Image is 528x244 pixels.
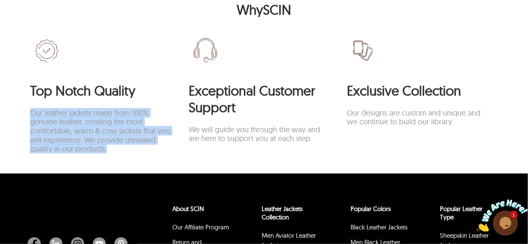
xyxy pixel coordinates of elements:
a: Popular Leather Type [440,205,483,221]
li: Black Leather Jackets [350,221,409,236]
a: Our Affiliate Program [173,223,230,231]
p: Our leather jackets made from 100% genuine leather, creating the most comfortable, warm & cosy ja... [30,108,173,153]
a: Leather Jackets Collection [262,205,303,221]
a: SCIN [263,1,291,18]
p: Our designs are custom and unique and we continue to build our library. [347,108,490,126]
h3: Exclusive Collection [347,82,490,99]
h3: Top Notch Quality [30,82,173,99]
h3: Exceptional Customer Support [189,82,331,116]
a: popular leather jacket colors [351,205,391,213]
a: About SCIN [173,205,205,213]
li: Our Affiliate Program [172,221,230,236]
iframe: chat widget [476,192,528,231]
div: Why [26,1,502,18]
a: Black Leather Jackets [351,223,408,231]
p: We will guide you through the way and are here to support you at each step. [189,125,331,143]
